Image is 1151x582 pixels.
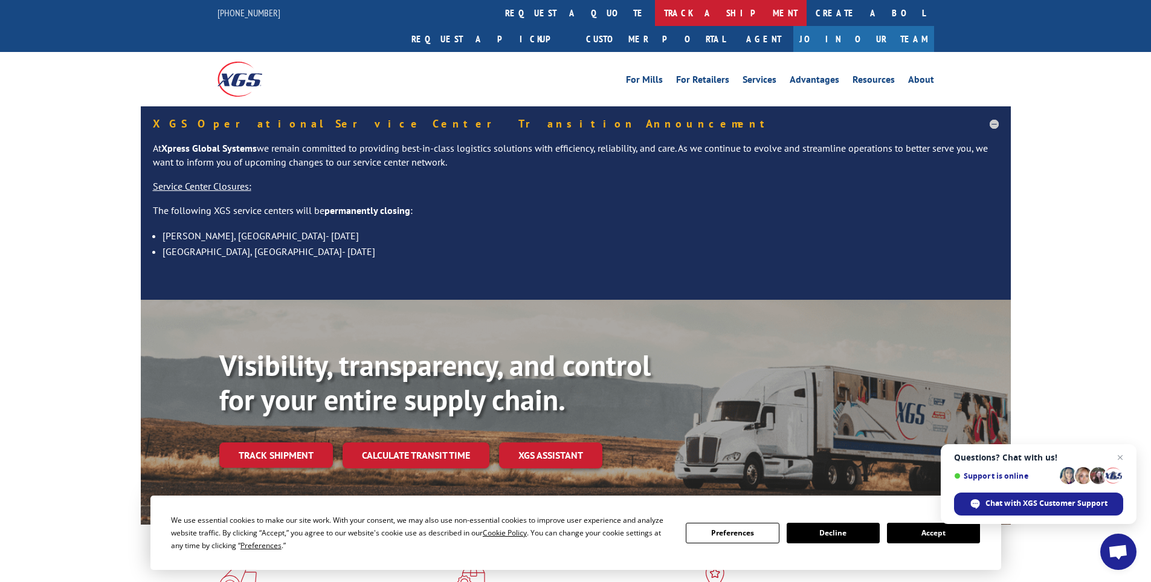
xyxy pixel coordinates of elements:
[908,75,934,88] a: About
[793,26,934,52] a: Join Our Team
[734,26,793,52] a: Agent
[954,453,1123,462] span: Questions? Chat with us!
[153,204,999,228] p: The following XGS service centers will be :
[887,523,980,543] button: Accept
[676,75,729,88] a: For Retailers
[219,442,333,468] a: Track shipment
[343,442,489,468] a: Calculate transit time
[787,523,880,543] button: Decline
[743,75,776,88] a: Services
[240,540,282,551] span: Preferences
[626,75,663,88] a: For Mills
[153,180,251,192] u: Service Center Closures:
[163,244,999,259] li: [GEOGRAPHIC_DATA], [GEOGRAPHIC_DATA]- [DATE]
[985,498,1107,509] span: Chat with XGS Customer Support
[954,471,1056,480] span: Support is online
[171,514,671,552] div: We use essential cookies to make our site work. With your consent, we may also use non-essential ...
[161,142,257,154] strong: Xpress Global Systems
[153,118,999,129] h5: XGS Operational Service Center Transition Announcement
[499,442,602,468] a: XGS ASSISTANT
[790,75,839,88] a: Advantages
[150,496,1001,570] div: Cookie Consent Prompt
[577,26,734,52] a: Customer Portal
[218,7,280,19] a: [PHONE_NUMBER]
[686,523,779,543] button: Preferences
[1100,534,1136,570] a: Open chat
[483,528,527,538] span: Cookie Policy
[402,26,577,52] a: Request a pickup
[163,228,999,244] li: [PERSON_NAME], [GEOGRAPHIC_DATA]- [DATE]
[219,346,651,419] b: Visibility, transparency, and control for your entire supply chain.
[324,204,410,216] strong: permanently closing
[153,141,999,180] p: At we remain committed to providing best-in-class logistics solutions with efficiency, reliabilit...
[954,493,1123,516] span: Chat with XGS Customer Support
[853,75,895,88] a: Resources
